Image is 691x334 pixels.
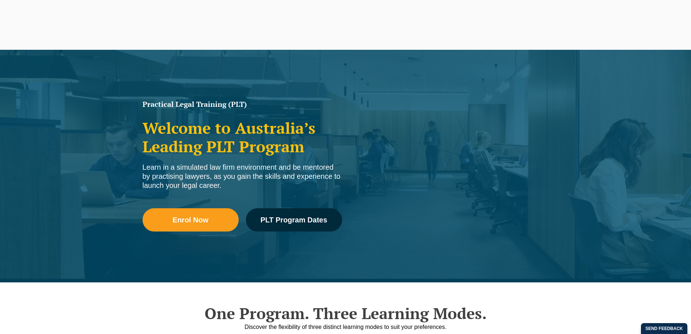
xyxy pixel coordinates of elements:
[139,304,552,322] h2: One Program. Three Learning Modes.
[139,322,552,331] div: Discover the flexibility of three distinct learning modes to suit your preferences.
[173,216,209,224] span: Enrol Now
[143,119,342,156] h2: Welcome to Australia’s Leading PLT Program
[143,101,342,108] h1: Practical Legal Training (PLT)
[143,208,239,232] a: Enrol Now
[143,163,342,190] div: Learn in a simulated law firm environment and be mentored by practising lawyers, as you gain the ...
[260,216,327,224] span: PLT Program Dates
[246,208,342,232] a: PLT Program Dates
